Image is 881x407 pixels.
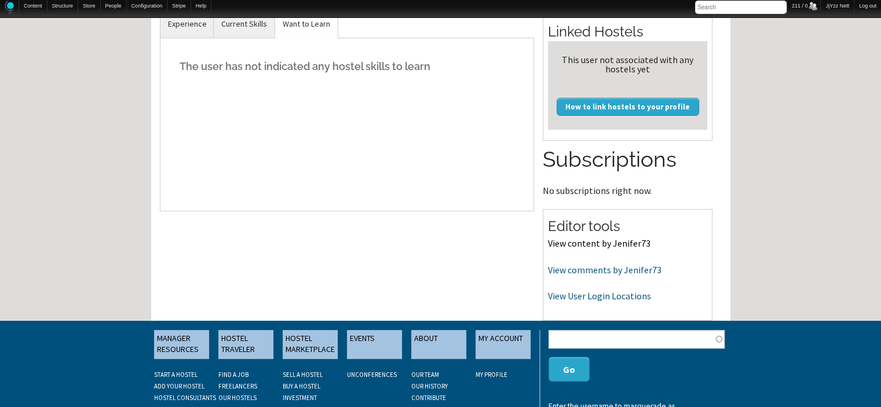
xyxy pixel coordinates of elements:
input: Search [695,1,787,14]
a: Current Skills [214,10,275,38]
a: View User Login Locations [548,290,651,302]
a: MY ACCOUNT [476,330,531,359]
a: My Profile [476,371,507,379]
a: FIND A JOB [218,371,248,379]
a: UNCONFERENCES [347,371,397,379]
a: FREELANCERS [218,382,257,390]
a: How to link hostels to your profile [557,98,699,115]
a: Experience [160,10,214,38]
div: This user not associated with any hostels yet [553,55,703,74]
a: EVENTS [347,330,402,359]
a: Want to Learn [275,10,338,38]
h2: Subscriptions [543,145,712,175]
a: BUY A HOSTEL [283,382,320,390]
h2: Linked Hostels [548,22,707,42]
a: OUR TEAM [411,371,439,379]
a: View comments by Jenifer73 [548,264,661,276]
a: HOSTEL CONSULTANTS [154,394,216,402]
img: Home [5,1,14,14]
a: MANAGER RESOURCES [154,330,209,359]
a: HOSTEL MARKETPLACE [283,330,338,359]
a: ABOUT [411,330,466,359]
a: CONTRIBUTE [411,394,446,402]
h5: The user has not indicated any hostel skills to learn [169,49,525,84]
a: ADD YOUR HOSTEL [154,382,204,390]
a: HOSTEL TRAVELER [218,330,273,359]
button: Go [549,357,590,382]
a: START A HOSTEL [154,371,198,379]
a: View content by Jenifer73 [548,237,650,249]
a: OUR HISTORY [411,382,448,390]
h2: Editor tools [548,217,707,236]
a: OUR HOSTELS [218,394,257,402]
a: SELL A HOSTEL [283,371,323,379]
section: No subscriptions right now. [543,145,712,195]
